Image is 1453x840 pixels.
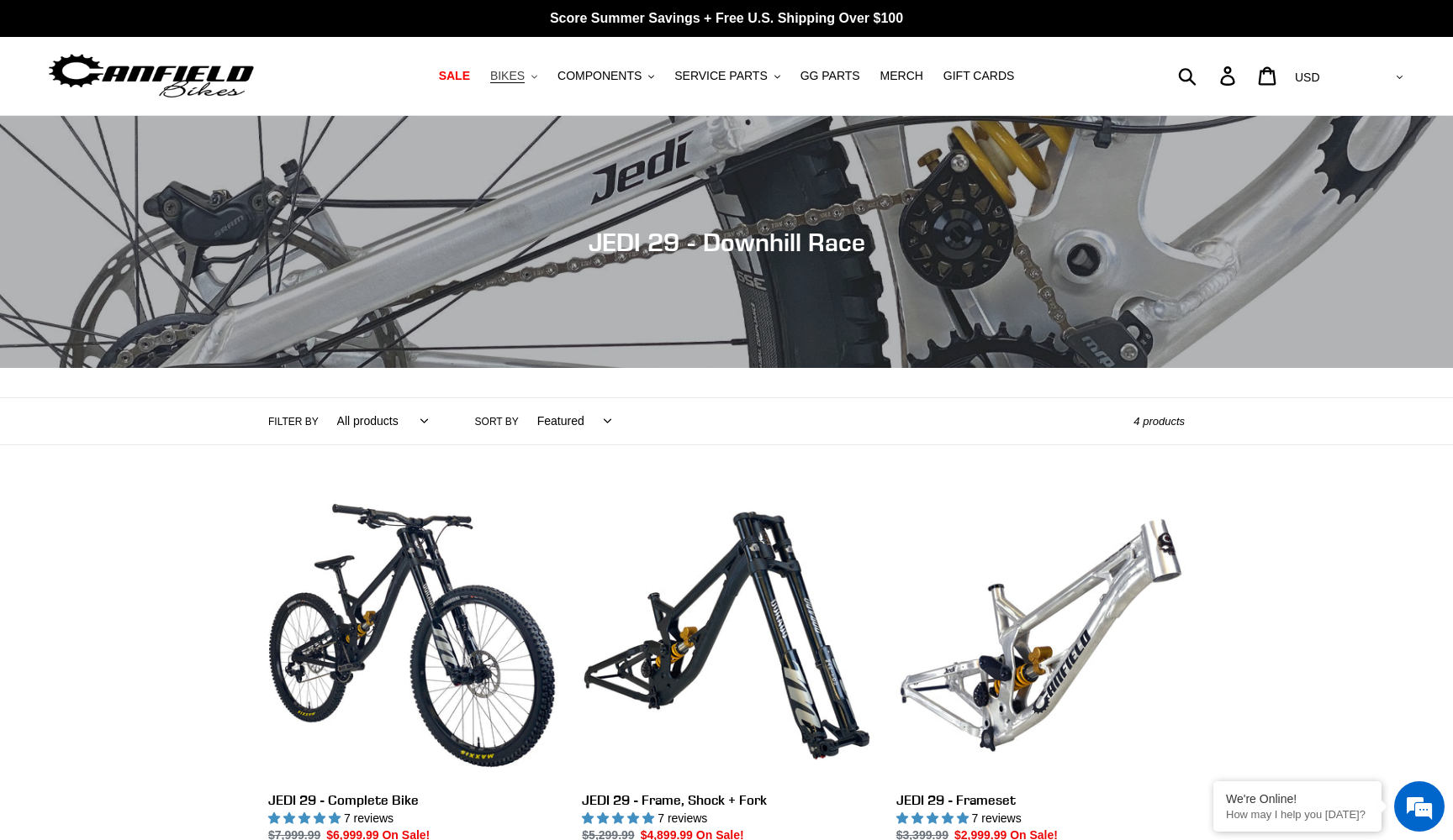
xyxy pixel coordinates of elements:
a: GG PARTS [792,65,869,87]
div: Navigation go back [18,92,44,118]
div: We're Online! [1226,792,1369,806]
input: Search [1187,57,1230,94]
span: GIFT CARDS [943,69,1015,83]
button: SERVICE PARTS [666,65,788,87]
span: 4 products [1133,415,1185,428]
span: We're online! [98,212,232,381]
label: Sort by [475,414,519,429]
a: SALE [431,65,478,87]
img: Canfield Bikes [46,50,256,102]
button: COMPONENTS [549,65,663,87]
span: MERCH [880,69,923,83]
span: SERVICE PARTS [674,69,767,83]
span: GG PARTS [800,69,860,83]
span: COMPONENTS [557,69,642,83]
label: Filter by [268,414,319,429]
a: GIFT CARDS [935,65,1023,87]
div: Chat with us now [113,94,308,116]
div: Minimize live chat window [276,8,316,49]
a: MERCH [872,65,932,87]
span: JEDI 29 - Downhill Race [589,227,865,257]
p: How may I help you today? [1226,808,1369,821]
span: SALE [439,69,470,83]
textarea: Type your message and hit 'Enter' [8,459,320,517]
button: BIKES [482,65,546,87]
span: BIKES [490,69,525,83]
img: d_696896380_company_1647369064580_696896380 [54,84,96,126]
